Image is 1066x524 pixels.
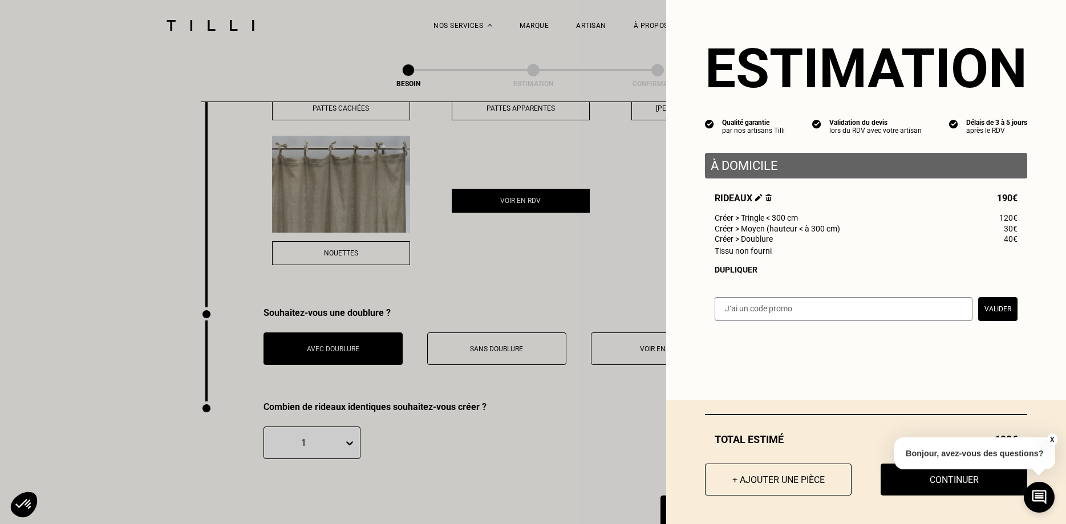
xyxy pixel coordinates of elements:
[705,464,852,495] button: + Ajouter une pièce
[966,119,1027,127] div: Délais de 3 à 5 jours
[997,193,1018,204] span: 190€
[715,246,772,255] span: Tissu non fourni
[765,194,772,201] img: Supprimer
[715,234,773,243] span: Créer > Doublure
[715,193,772,204] span: Rideaux
[1004,234,1018,243] span: 40€
[711,159,1022,173] p: À domicile
[755,194,763,201] img: Éditer
[1004,224,1018,233] span: 30€
[966,127,1027,135] div: après le RDV
[999,213,1018,222] span: 120€
[705,36,1027,100] section: Estimation
[715,224,840,233] span: Créer > Moyen (hauteur < à 300 cm)
[715,297,972,321] input: J‘ai un code promo
[705,433,1027,445] div: Total estimé
[978,297,1018,321] button: Valider
[715,213,798,222] span: Créer > Tringle < 300 cm
[949,119,958,129] img: icon list info
[881,464,1027,495] button: Continuer
[722,127,785,135] div: par nos artisans Tilli
[722,119,785,127] div: Qualité garantie
[1046,433,1057,446] button: X
[894,437,1055,469] p: Bonjour, avez-vous des questions?
[829,127,922,135] div: lors du RDV avec votre artisan
[705,119,714,129] img: icon list info
[829,119,922,127] div: Validation du devis
[812,119,821,129] img: icon list info
[715,265,1018,274] div: Dupliquer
